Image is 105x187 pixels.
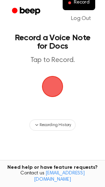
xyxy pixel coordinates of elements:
[40,122,71,128] span: Recording History
[64,10,98,27] a: Log Out
[13,56,92,65] p: Tap to Record.
[7,5,47,18] a: Beep
[13,34,92,50] h1: Record a Voice Note for Docs
[34,171,85,182] a: [EMAIL_ADDRESS][DOMAIN_NAME]
[42,76,63,97] img: Beep Logo
[29,119,76,131] button: Recording History
[4,171,101,183] span: Contact us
